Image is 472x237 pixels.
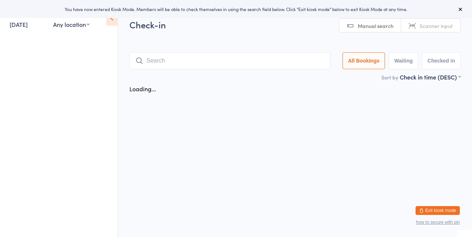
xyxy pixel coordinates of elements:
[129,18,461,31] h2: Check-in
[389,52,418,69] button: Waiting
[53,20,90,28] div: Any location
[416,220,460,225] button: how to secure with pin
[400,73,461,81] div: Check in time (DESC)
[343,52,385,69] button: All Bookings
[358,22,393,29] span: Manual search
[12,6,460,12] div: You have now entered Kiosk Mode. Members will be able to check themselves in using the search fie...
[416,206,460,215] button: Exit kiosk mode
[129,85,156,93] div: Loading...
[129,52,330,69] input: Search
[420,22,453,29] span: Scanner input
[381,74,398,81] label: Sort by
[10,20,28,28] a: [DATE]
[422,52,461,69] button: Checked in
